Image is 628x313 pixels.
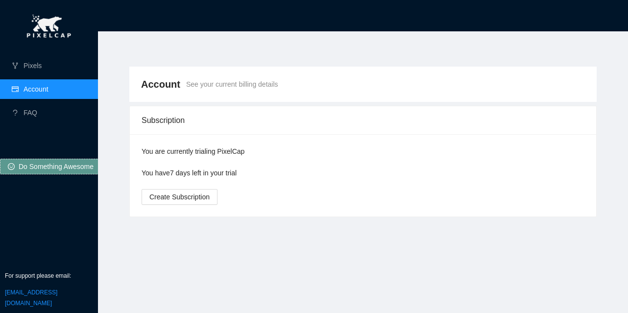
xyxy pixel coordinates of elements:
[8,163,15,171] span: smile
[24,62,42,70] a: Pixels
[24,85,48,93] a: Account
[149,192,210,202] span: Create Subscription
[142,168,244,178] p: You have 7 days left in your trial
[5,271,93,281] p: For support please email:
[142,106,584,134] div: Subscription
[20,10,78,44] img: pixel-cap.png
[142,146,244,157] p: You are currently trialing PixelCap
[141,76,180,92] span: Account
[24,109,37,117] a: FAQ
[142,189,217,205] button: Create Subscription
[5,289,57,307] a: [EMAIL_ADDRESS][DOMAIN_NAME]
[186,79,278,90] span: See your current billing details
[19,161,94,172] span: Do Something Awesome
